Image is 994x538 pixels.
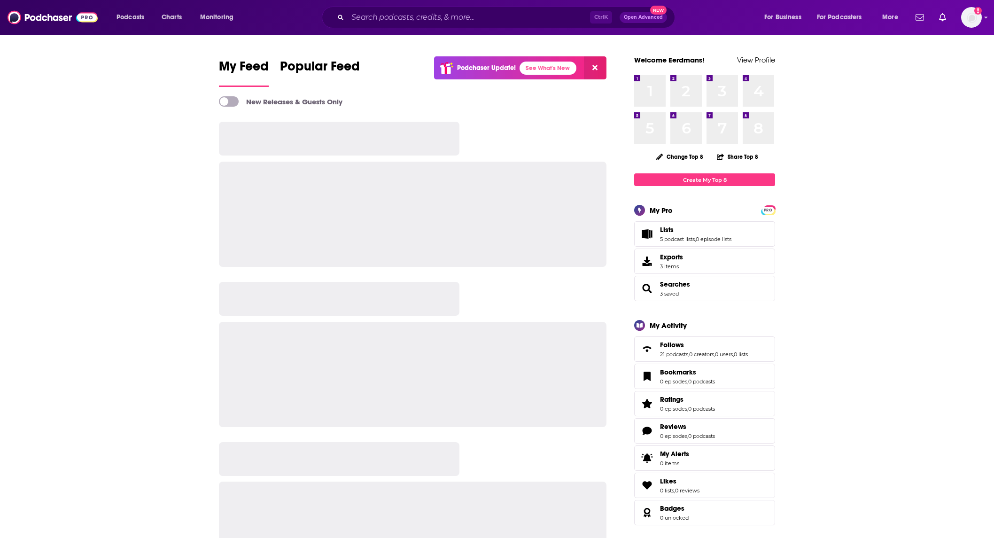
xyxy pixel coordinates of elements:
[688,378,715,385] a: 0 podcasts
[637,479,656,492] a: Likes
[974,7,982,15] svg: Add a profile image
[734,351,748,358] a: 0 lists
[660,422,686,431] span: Reviews
[660,477,676,485] span: Likes
[634,391,775,416] span: Ratings
[660,515,689,521] a: 0 unlocked
[219,96,342,107] a: New Releases & Guests Only
[737,55,775,64] a: View Profile
[660,504,684,513] span: Badges
[688,433,715,439] a: 0 podcasts
[660,450,689,458] span: My Alerts
[935,9,950,25] a: Show notifications dropdown
[758,10,813,25] button: open menu
[660,460,689,467] span: 0 items
[194,10,246,25] button: open menu
[660,477,699,485] a: Likes
[762,206,774,213] a: PRO
[660,341,684,349] span: Follows
[520,62,576,75] a: See What's New
[961,7,982,28] button: Show profile menu
[733,351,734,358] span: ,
[688,351,689,358] span: ,
[660,280,690,288] a: Searches
[637,506,656,519] a: Badges
[961,7,982,28] img: User Profile
[331,7,684,28] div: Search podcasts, credits, & more...
[660,487,674,494] a: 0 lists
[882,11,898,24] span: More
[637,452,656,465] span: My Alerts
[634,173,775,186] a: Create My Top 8
[660,341,748,349] a: Follows
[650,6,667,15] span: New
[674,487,675,494] span: ,
[715,351,733,358] a: 0 users
[162,11,182,24] span: Charts
[817,11,862,24] span: For Podcasters
[687,405,688,412] span: ,
[280,58,360,80] span: Popular Feed
[675,487,699,494] a: 0 reviews
[660,351,688,358] a: 21 podcasts
[876,10,910,25] button: open menu
[961,7,982,28] span: Logged in as eerdmans
[695,236,696,242] span: ,
[634,276,775,301] span: Searches
[200,11,233,24] span: Monitoring
[660,504,689,513] a: Badges
[762,207,774,214] span: PRO
[716,148,759,166] button: Share Top 8
[637,282,656,295] a: Searches
[634,221,775,247] span: Lists
[219,58,269,80] span: My Feed
[696,236,731,242] a: 0 episode lists
[660,395,683,404] span: Ratings
[688,405,715,412] a: 0 podcasts
[660,378,687,385] a: 0 episodes
[660,368,696,376] span: Bookmarks
[811,10,876,25] button: open menu
[660,368,715,376] a: Bookmarks
[280,58,360,87] a: Popular Feed
[650,206,673,215] div: My Pro
[689,351,714,358] a: 0 creators
[660,253,683,261] span: Exports
[348,10,590,25] input: Search podcasts, credits, & more...
[116,11,144,24] span: Podcasts
[660,236,695,242] a: 5 podcast lists
[637,227,656,241] a: Lists
[714,351,715,358] span: ,
[764,11,801,24] span: For Business
[637,343,656,356] a: Follows
[660,290,679,297] a: 3 saved
[110,10,156,25] button: open menu
[219,58,269,87] a: My Feed
[660,226,674,234] span: Lists
[634,336,775,362] span: Follows
[590,11,612,23] span: Ctrl K
[660,395,715,404] a: Ratings
[634,445,775,471] a: My Alerts
[650,321,687,330] div: My Activity
[687,433,688,439] span: ,
[660,263,683,270] span: 3 items
[660,422,715,431] a: Reviews
[687,378,688,385] span: ,
[637,370,656,383] a: Bookmarks
[660,405,687,412] a: 0 episodes
[634,500,775,525] span: Badges
[634,418,775,444] span: Reviews
[637,397,656,410] a: Ratings
[457,64,516,72] p: Podchaser Update!
[660,433,687,439] a: 0 episodes
[624,15,663,20] span: Open Advanced
[637,424,656,437] a: Reviews
[634,473,775,498] span: Likes
[637,255,656,268] span: Exports
[8,8,98,26] img: Podchaser - Follow, Share and Rate Podcasts
[634,55,705,64] a: Welcome Eerdmans!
